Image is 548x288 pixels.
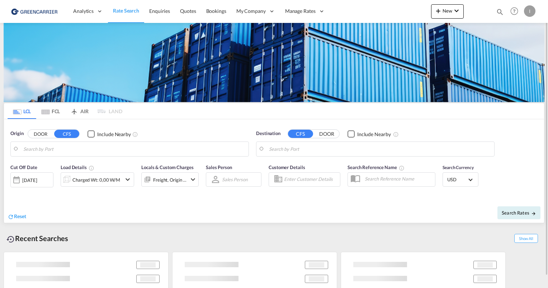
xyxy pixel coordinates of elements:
button: DOOR [28,130,53,138]
md-icon: icon-backup-restore [6,235,15,244]
div: Charged Wt: 0,00 W/M [72,175,120,185]
div: Include Nearby [357,131,391,138]
md-checkbox: Checkbox No Ink [348,130,391,138]
span: Analytics [73,8,94,15]
span: Bookings [206,8,226,14]
input: Enter Customer Details [284,174,338,185]
div: I [524,5,535,17]
input: Search by Port [23,144,245,154]
md-pagination-wrapper: Use the left and right arrow keys to navigate between tabs [8,103,122,119]
button: CFS [54,130,79,138]
md-icon: icon-magnify [496,8,504,16]
md-datepicker: Select [10,187,16,196]
md-tab-item: LCL [8,103,36,119]
div: Freight Origin Destination [153,175,187,185]
md-checkbox: Checkbox No Ink [88,130,131,138]
span: Origin [10,130,23,137]
md-icon: icon-chevron-down [452,6,461,15]
img: GreenCarrierFCL_LCL.png [4,23,544,102]
button: Search Ratesicon-arrow-right [497,206,540,219]
md-icon: Unchecked: Ignores neighbouring ports when fetching rates.Checked : Includes neighbouring ports w... [132,131,138,137]
span: Rate Search [113,8,139,14]
md-icon: Your search will be saved by the below given name [399,165,405,171]
span: Cut Off Date [10,164,37,170]
md-icon: icon-arrow-right [531,211,536,216]
span: Search Reference Name [348,164,405,170]
span: Locals & Custom Charges [141,164,194,170]
div: Recent Searches [4,230,71,246]
span: My Company [236,8,266,15]
img: 1378a7308afe11ef83610d9e779c6b34.png [11,3,59,19]
div: Include Nearby [97,131,131,138]
md-icon: icon-refresh [8,213,14,220]
span: Quotes [180,8,196,14]
button: CFS [288,130,313,138]
md-icon: Chargeable Weight [89,165,94,171]
md-icon: icon-chevron-down [189,175,197,184]
span: USD [447,176,467,183]
span: Help [508,5,520,17]
div: [DATE] [22,177,37,183]
md-select: Select Currency: $ USDUnited States Dollar [447,174,474,185]
button: icon-plus 400-fgNewicon-chevron-down [431,4,464,19]
input: Search by Port [269,144,491,154]
div: icon-magnify [496,8,504,19]
span: Enquiries [149,8,170,14]
button: DOOR [314,130,339,138]
div: [DATE] [10,172,53,187]
span: Search Rates [502,210,536,216]
span: Reset [14,213,26,219]
div: Help [508,5,524,18]
span: Load Details [61,164,94,170]
span: Destination [256,130,280,137]
md-tab-item: FCL [36,103,65,119]
input: Search Reference Name [361,173,435,184]
md-icon: icon-plus 400-fg [434,6,443,15]
span: Show All [514,234,538,243]
md-icon: Unchecked: Ignores neighbouring ports when fetching rates.Checked : Includes neighbouring ports w... [393,131,399,137]
span: Customer Details [269,164,305,170]
div: Origin DOOR CFS Checkbox No InkUnchecked: Ignores neighbouring ports when fetching rates.Checked ... [4,119,544,223]
span: Manage Rates [285,8,316,15]
md-icon: icon-airplane [70,107,79,112]
md-tab-item: AIR [65,103,94,119]
span: New [434,8,461,14]
div: Charged Wt: 0,00 W/Micon-chevron-down [61,172,134,187]
span: Search Currency [443,165,474,170]
div: Freight Origin Destinationicon-chevron-down [141,172,199,187]
div: icon-refreshReset [8,213,26,221]
md-select: Sales Person [221,174,249,184]
md-icon: icon-chevron-down [123,175,132,184]
span: Sales Person [206,164,232,170]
